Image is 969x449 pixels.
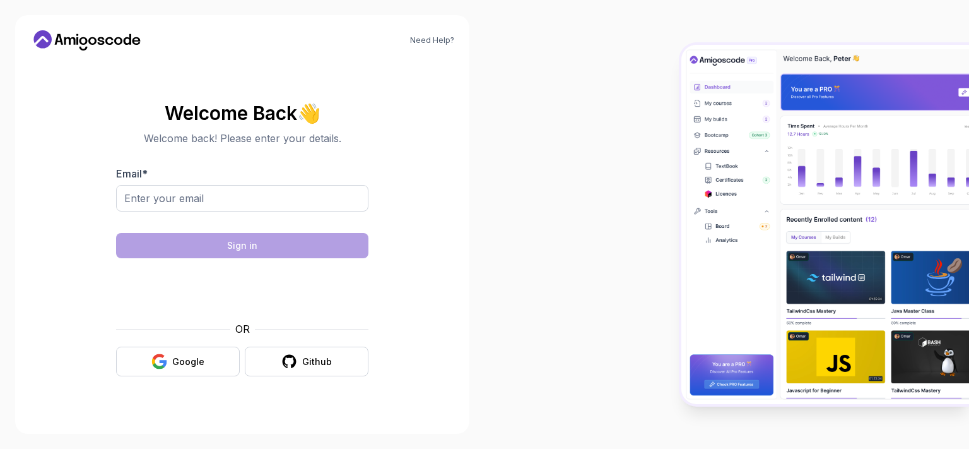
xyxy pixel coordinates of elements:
button: Sign in [116,233,368,258]
h2: Welcome Back [116,103,368,123]
div: Sign in [227,239,257,252]
a: Need Help? [410,35,454,45]
input: Enter your email [116,185,368,212]
span: 👋 [297,103,320,123]
div: Github [302,356,332,368]
div: Google [172,356,204,368]
p: Welcome back! Please enter your details. [116,131,368,146]
button: Google [116,347,240,376]
p: OR [235,321,250,337]
label: Email * [116,167,148,180]
button: Github [245,347,368,376]
a: Home link [30,30,144,51]
iframe: Widget containing checkbox for hCaptcha security challenge [147,266,338,314]
img: Amigoscode Dashboard [681,45,969,404]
